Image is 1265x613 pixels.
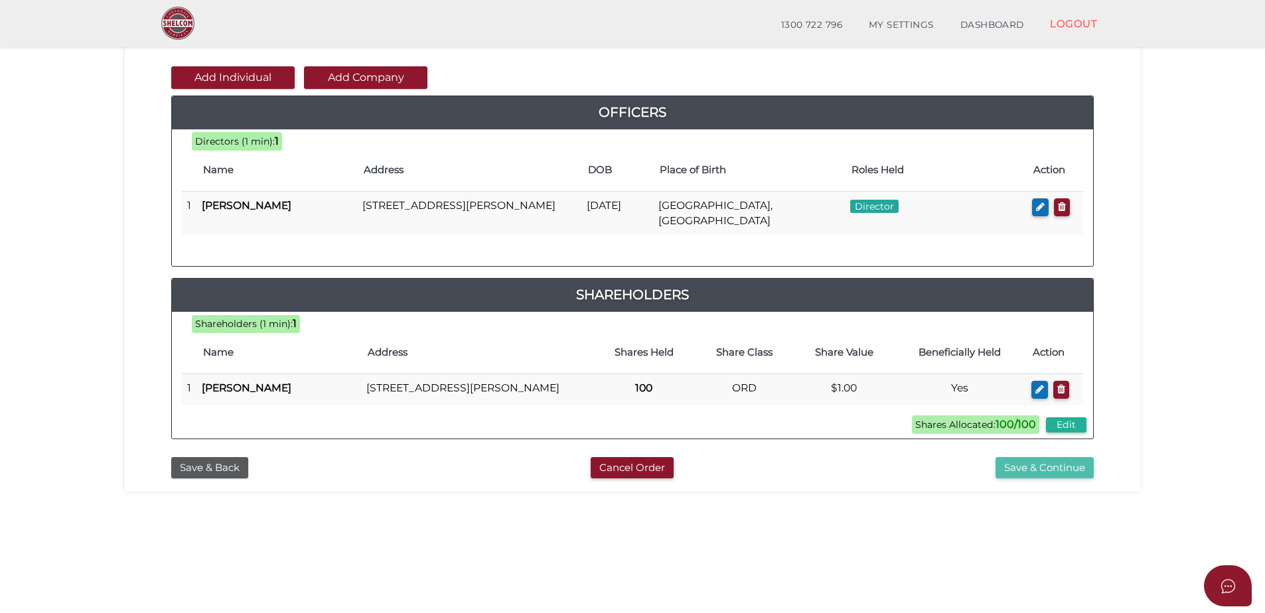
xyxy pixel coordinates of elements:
[581,192,653,235] td: [DATE]
[171,66,295,89] button: Add Individual
[694,374,794,405] td: ORD
[304,66,427,89] button: Add Company
[588,165,646,176] h4: DOB
[591,457,674,479] button: Cancel Order
[195,318,293,330] span: Shareholders (1 min):
[171,457,248,479] button: Save & Back
[1033,347,1077,358] h4: Action
[203,165,350,176] h4: Name
[901,347,1019,358] h4: Beneficially Held
[364,165,575,176] h4: Address
[856,12,947,38] a: MY SETTINGS
[894,374,1026,405] td: Yes
[996,457,1094,479] button: Save & Continue
[850,200,899,213] span: Director
[1046,417,1086,433] button: Edit
[768,12,856,38] a: 1300 722 796
[203,347,354,358] h4: Name
[701,347,787,358] h4: Share Class
[275,135,279,147] b: 1
[195,135,275,147] span: Directors (1 min):
[635,381,652,394] b: 100
[202,199,291,212] b: [PERSON_NAME]
[947,12,1037,38] a: DASHBOARD
[182,192,196,235] td: 1
[361,374,593,405] td: [STREET_ADDRESS][PERSON_NAME]
[912,415,1039,434] span: Shares Allocated:
[182,374,196,405] td: 1
[202,381,291,394] b: [PERSON_NAME]
[852,165,1020,176] h4: Roles Held
[653,192,845,235] td: [GEOGRAPHIC_DATA], [GEOGRAPHIC_DATA]
[1204,565,1252,606] button: Open asap
[996,418,1036,431] b: 100/100
[660,165,838,176] h4: Place of Birth
[1033,165,1077,176] h4: Action
[1037,10,1110,37] a: LOGOUT
[172,284,1093,305] a: Shareholders
[794,374,894,405] td: $1.00
[293,317,297,330] b: 1
[172,102,1093,123] a: Officers
[600,347,688,358] h4: Shares Held
[368,347,587,358] h4: Address
[801,347,887,358] h4: Share Value
[357,192,582,235] td: [STREET_ADDRESS][PERSON_NAME]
